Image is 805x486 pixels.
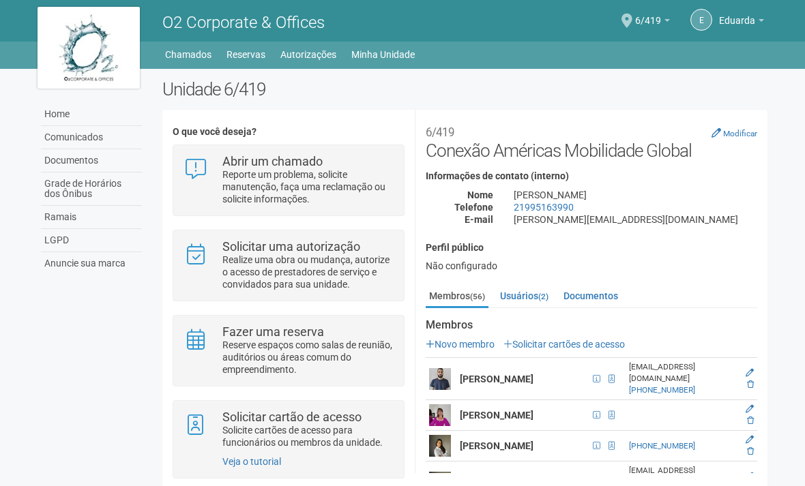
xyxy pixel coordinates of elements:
a: Solicitar uma autorização Realize uma obra ou mudança, autorize o acesso de prestadores de serviç... [184,241,393,290]
img: user.png [429,404,451,426]
a: Excluir membro [747,446,754,456]
p: Realize uma obra ou mudança, autorize o acesso de prestadores de serviço e convidados para sua un... [222,254,394,290]
a: Comunicados [41,126,142,149]
strong: Solicitar cartão de acesso [222,410,362,424]
h2: Unidade 6/419 [162,79,767,100]
a: Novo membro [426,339,495,350]
p: Reserve espaços como salas de reunião, auditórios ou áreas comum do empreendimento. [222,339,394,376]
a: Editar membro [746,368,754,378]
a: Solicitar cartão de acesso Solicite cartões de acesso para funcionários ou membros da unidade. [184,411,393,449]
strong: [PERSON_NAME] [460,410,533,421]
a: Documentos [41,149,142,172]
a: Home [41,103,142,126]
strong: Telefone [454,202,493,213]
a: E [690,9,712,31]
p: Reporte um problema, solicite manutenção, faça uma reclamação ou solicite informações. [222,168,394,205]
small: (56) [470,292,485,301]
strong: [PERSON_NAME] [460,374,533,384]
strong: E-mail [465,214,493,225]
img: logo.jpg [38,7,140,89]
a: LGPD [41,229,142,252]
div: Não configurado [426,260,757,272]
a: Chamados [165,45,211,64]
strong: Nome [467,189,493,200]
small: Modificar [723,129,757,138]
a: Minha Unidade [351,45,415,64]
small: (2) [538,292,548,301]
a: Editar membro [746,404,754,414]
a: Documentos [560,286,621,306]
span: O2 Corporate & Offices [162,13,325,32]
strong: Solicitar uma autorização [222,239,360,254]
img: user.png [429,435,451,457]
h4: Informações de contato (interno) [426,171,757,181]
img: user.png [429,368,451,390]
div: [PERSON_NAME][EMAIL_ADDRESS][DOMAIN_NAME] [503,213,767,226]
h4: O que você deseja? [173,127,404,137]
a: Autorizações [280,45,336,64]
a: Grade de Horários dos Ônibus [41,172,142,206]
a: Excluir membro [747,416,754,425]
h4: Perfil público [426,243,757,253]
a: 6/419 [635,17,670,28]
div: [PERSON_NAME] [503,189,767,201]
strong: Membros [426,319,757,331]
a: Editar membro [746,435,754,444]
a: Eduarda [719,17,764,28]
a: Anuncie sua marca [41,252,142,275]
h2: Conexão Américas Mobilidade Global [426,120,757,161]
a: [PHONE_NUMBER] [629,385,695,395]
a: Fazer uma reserva Reserve espaços como salas de reunião, auditórios ou áreas comum do empreendime... [184,326,393,376]
span: Eduarda [719,2,755,26]
a: Veja o tutorial [222,456,281,467]
span: 6/419 [635,2,661,26]
a: Membros(56) [426,286,488,308]
div: [EMAIL_ADDRESS][DOMAIN_NAME] [629,361,736,384]
small: 6/419 [426,125,454,139]
a: Editar membro [746,472,754,481]
strong: Abrir um chamado [222,154,323,168]
a: Excluir membro [747,380,754,389]
a: Abrir um chamado Reporte um problema, solicite manutenção, faça uma reclamação ou solicite inform... [184,155,393,205]
strong: [PERSON_NAME] [460,440,533,451]
a: Solicitar cartões de acesso [503,339,625,350]
a: Ramais [41,206,142,229]
p: Solicite cartões de acesso para funcionários ou membros da unidade. [222,424,394,449]
a: Reservas [226,45,265,64]
a: Modificar [712,127,757,138]
a: 21995163990 [514,202,574,213]
a: [PHONE_NUMBER] [629,441,695,451]
a: Usuários(2) [497,286,552,306]
strong: Fazer uma reserva [222,324,324,339]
